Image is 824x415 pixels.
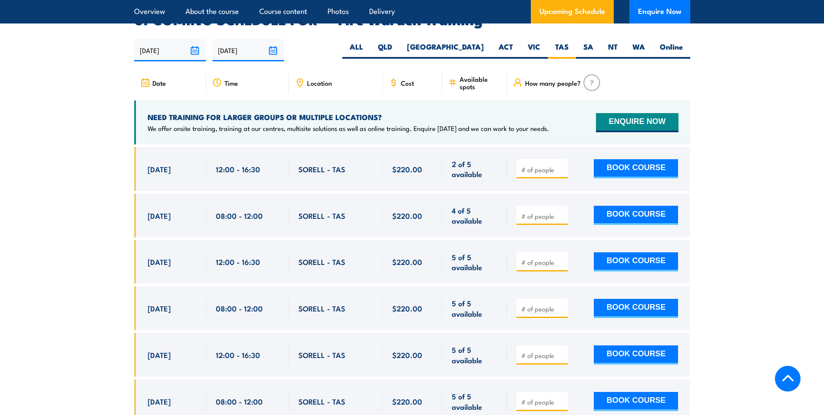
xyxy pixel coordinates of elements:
p: We offer onsite training, training at our centres, multisite solutions as well as online training... [148,124,549,133]
h2: UPCOMING SCHEDULE FOR - "Fire Warden Training" [134,13,690,25]
span: 12:00 - 16:30 [216,257,260,267]
input: # of people [521,305,565,313]
label: TAS [548,42,576,59]
span: SORELL - TAS [298,396,345,406]
label: ALL [342,42,371,59]
span: $220.00 [392,257,422,267]
span: 5 of 5 available [452,345,497,365]
span: 5 of 5 available [452,252,497,272]
span: $220.00 [392,396,422,406]
span: Date [152,79,166,87]
span: 12:00 - 16:30 [216,164,260,174]
span: 5 of 5 available [452,391,497,412]
label: WA [625,42,652,59]
span: $220.00 [392,303,422,313]
button: BOOK COURSE [594,252,678,271]
input: # of people [521,398,565,406]
span: [DATE] [148,211,171,221]
span: Cost [401,79,414,87]
span: $220.00 [392,164,422,174]
input: # of people [521,351,565,360]
span: 5 of 5 available [452,298,497,318]
button: BOOK COURSE [594,299,678,318]
span: 12:00 - 16:30 [216,350,260,360]
span: 4 of 5 available [452,205,497,226]
label: NT [601,42,625,59]
span: SORELL - TAS [298,257,345,267]
span: SORELL - TAS [298,350,345,360]
label: Online [652,42,690,59]
button: BOOK COURSE [594,345,678,365]
span: SORELL - TAS [298,303,345,313]
span: [DATE] [148,164,171,174]
span: SORELL - TAS [298,211,345,221]
h4: NEED TRAINING FOR LARGER GROUPS OR MULTIPLE LOCATIONS? [148,112,549,122]
label: SA [576,42,601,59]
button: ENQUIRE NOW [596,113,678,132]
span: Location [307,79,332,87]
input: # of people [521,165,565,174]
button: BOOK COURSE [594,206,678,225]
span: [DATE] [148,257,171,267]
span: 08:00 - 12:00 [216,211,263,221]
span: 08:00 - 12:00 [216,303,263,313]
span: $220.00 [392,211,422,221]
span: SORELL - TAS [298,164,345,174]
button: BOOK COURSE [594,392,678,411]
span: $220.00 [392,350,422,360]
span: How many people? [525,79,581,87]
span: 2 of 5 available [452,159,497,179]
input: # of people [521,212,565,221]
span: [DATE] [148,396,171,406]
label: ACT [491,42,520,59]
input: # of people [521,258,565,267]
span: Available spots [460,75,501,90]
span: 08:00 - 12:00 [216,396,263,406]
input: To date [212,39,284,61]
label: QLD [371,42,400,59]
input: From date [134,39,206,61]
span: Time [225,79,238,87]
span: [DATE] [148,350,171,360]
span: [DATE] [148,303,171,313]
label: [GEOGRAPHIC_DATA] [400,42,491,59]
button: BOOK COURSE [594,159,678,178]
label: VIC [520,42,548,59]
